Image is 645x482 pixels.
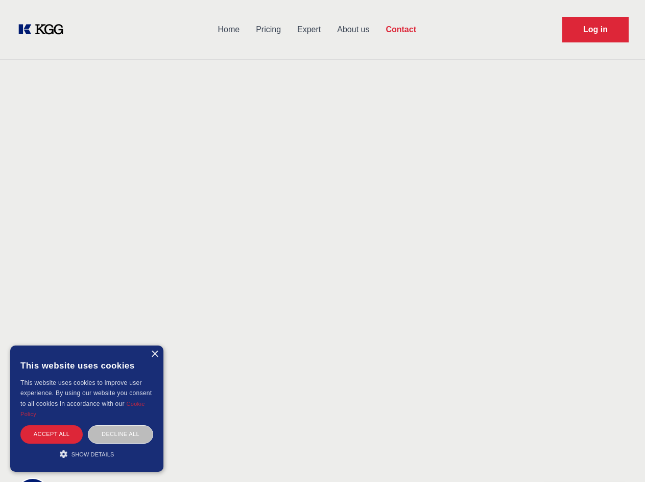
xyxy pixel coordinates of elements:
iframe: Chat Widget [594,433,645,482]
a: Home [209,16,248,43]
div: Close [151,351,158,358]
a: Pricing [248,16,289,43]
div: This website uses cookies [20,353,153,378]
div: Show details [20,449,153,459]
span: This website uses cookies to improve user experience. By using our website you consent to all coo... [20,379,152,407]
a: KOL Knowledge Platform: Talk to Key External Experts (KEE) [16,21,71,38]
a: Contact [377,16,424,43]
a: Request Demo [562,17,629,42]
a: About us [329,16,377,43]
a: Expert [289,16,329,43]
a: Cookie Policy [20,401,145,417]
div: Accept all [20,425,83,443]
div: Decline all [88,425,153,443]
span: Show details [71,451,114,457]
